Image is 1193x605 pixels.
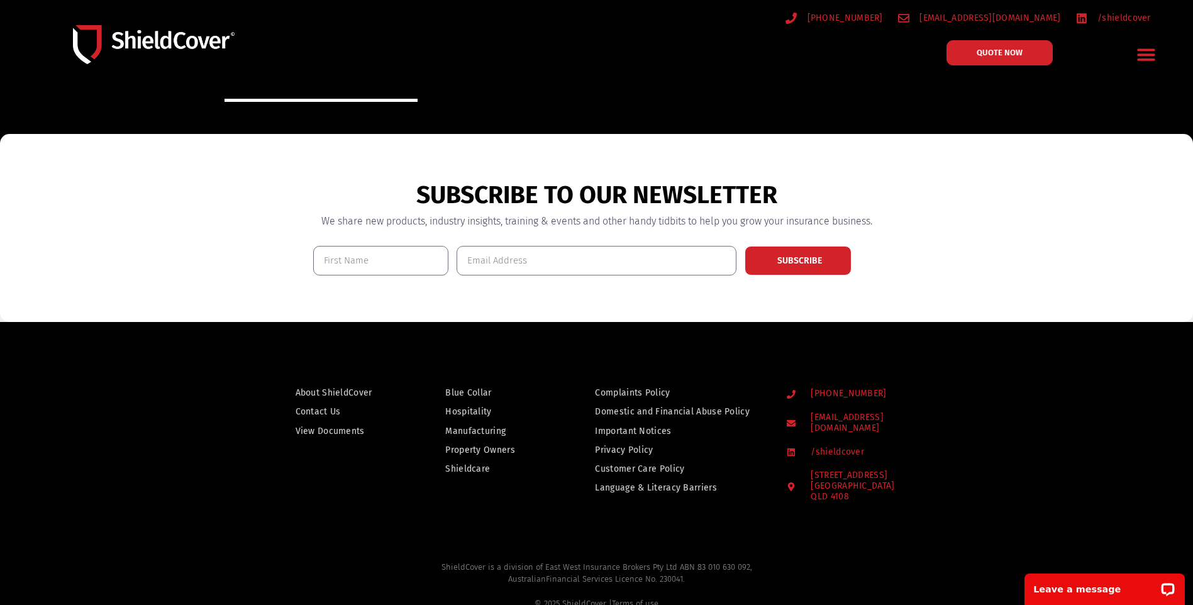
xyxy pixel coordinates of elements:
[445,442,515,458] span: Property Owners
[595,423,762,439] a: Important Notices
[595,461,684,477] span: Customer Care Policy
[1076,10,1151,26] a: /shieldcover
[787,447,941,458] a: /shieldcover
[445,423,506,439] span: Manufacturing
[1016,565,1193,605] iframe: LiveChat chat widget
[595,404,750,419] span: Domestic and Financial Abuse Policy
[313,246,449,275] input: First Name
[787,413,941,434] a: [EMAIL_ADDRESS][DOMAIN_NAME]
[595,423,671,439] span: Important Notices
[296,404,341,419] span: Contact Us
[595,442,762,458] a: Privacy Policy
[296,423,365,439] span: View Documents
[296,385,372,401] span: About ShieldCover
[445,404,491,419] span: Hospitality
[445,442,541,458] a: Property Owners
[745,246,852,275] button: SUBSCRIBE
[777,257,822,265] span: SUBSCRIBE
[445,385,491,401] span: Blue Collar
[811,492,894,502] div: QLD 4108
[807,470,894,502] span: [STREET_ADDRESS]
[787,389,941,399] a: [PHONE_NUMBER]
[785,10,883,26] a: [PHONE_NUMBER]
[804,10,883,26] span: [PHONE_NUMBER]
[595,385,762,401] a: Complaints Policy
[811,481,894,502] div: [GEOGRAPHIC_DATA]
[445,404,541,419] a: Hospitality
[296,385,392,401] a: About ShieldCover
[807,413,940,434] span: [EMAIL_ADDRESS][DOMAIN_NAME]
[1131,40,1161,69] div: Menu Toggle
[595,385,670,401] span: Complaints Policy
[977,48,1023,57] span: QUOTE NOW
[916,10,1060,26] span: [EMAIL_ADDRESS][DOMAIN_NAME]
[1094,10,1151,26] span: /shieldcover
[296,423,392,439] a: View Documents
[296,404,392,419] a: Contact Us
[595,404,762,419] a: Domestic and Financial Abuse Policy
[807,389,886,399] span: [PHONE_NUMBER]
[457,246,736,275] input: Email Address
[898,10,1061,26] a: [EMAIL_ADDRESS][DOMAIN_NAME]
[73,25,235,65] img: Shield-Cover-Underwriting-Australia-logo-full
[807,447,864,458] span: /shieldcover
[313,216,880,226] h3: We share new products, industry insights, training & events and other handy tidbits to help you g...
[445,385,541,401] a: Blue Collar
[595,442,653,458] span: Privacy Policy
[313,180,880,210] h2: SUBSCRIBE TO OUR NEWSLETTER
[946,40,1053,65] a: QUOTE NOW
[595,480,716,496] span: Language & Literacy Barriers
[595,461,762,477] a: Customer Care Policy
[595,480,762,496] a: Language & Literacy Barriers
[445,423,541,439] a: Manufacturing
[445,461,490,477] span: Shieldcare
[445,461,541,477] a: Shieldcare
[546,574,685,584] span: Financial Services Licence No. 230041.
